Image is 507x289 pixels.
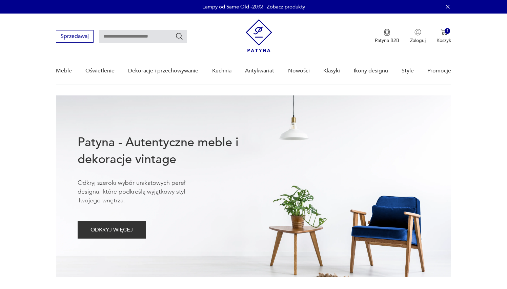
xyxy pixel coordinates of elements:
[437,29,451,44] button: 1Koszyk
[410,29,426,44] button: Zaloguj
[85,58,115,84] a: Oświetlenie
[56,30,94,43] button: Sprzedawaj
[78,221,146,239] button: ODKRYJ WIĘCEJ
[78,179,206,205] p: Odkryj szeroki wybór unikatowych pereł designu, które podkreślą wyjątkowy styl Twojego wnętrza.
[202,3,263,10] p: Lampy od Same Old -20%!
[175,32,183,40] button: Szukaj
[246,19,272,52] img: Patyna - sklep z meblami i dekoracjami vintage
[288,58,310,84] a: Nowości
[414,29,421,36] img: Ikonka użytkownika
[323,58,340,84] a: Klasyki
[78,228,146,233] a: ODKRYJ WIĘCEJ
[437,37,451,44] p: Koszyk
[410,37,426,44] p: Zaloguj
[441,29,447,36] img: Ikona koszyka
[375,29,399,44] a: Ikona medaluPatyna B2B
[375,37,399,44] p: Patyna B2B
[445,28,450,34] div: 1
[384,29,390,36] img: Ikona medalu
[267,3,305,10] a: Zobacz produkty
[375,29,399,44] button: Patyna B2B
[56,58,72,84] a: Meble
[427,58,451,84] a: Promocje
[354,58,388,84] a: Ikony designu
[78,134,261,168] h1: Patyna - Autentyczne meble i dekoracje vintage
[128,58,198,84] a: Dekoracje i przechowywanie
[402,58,414,84] a: Style
[212,58,231,84] a: Kuchnia
[245,58,274,84] a: Antykwariat
[56,35,94,39] a: Sprzedawaj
